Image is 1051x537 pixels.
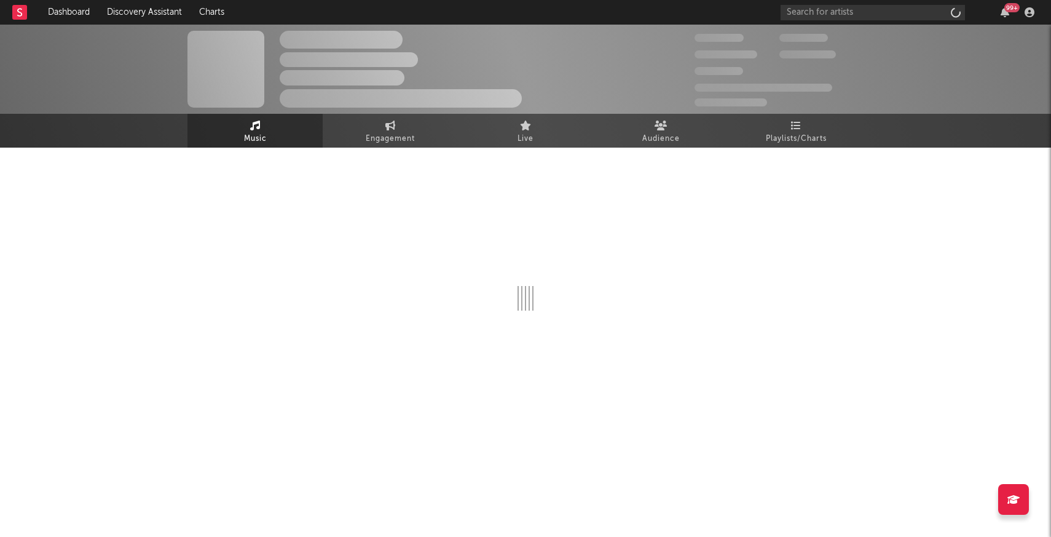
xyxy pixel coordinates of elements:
[518,132,533,146] span: Live
[779,50,836,58] span: 1.000.000
[642,132,680,146] span: Audience
[323,114,458,148] a: Engagement
[695,67,743,75] span: 100.000
[458,114,593,148] a: Live
[1004,3,1020,12] div: 99 +
[366,132,415,146] span: Engagement
[244,132,267,146] span: Music
[766,132,827,146] span: Playlists/Charts
[695,34,744,42] span: 300.000
[779,34,828,42] span: 100.000
[695,98,767,106] span: Jump Score: 85.0
[781,5,965,20] input: Search for artists
[1001,7,1009,17] button: 99+
[695,50,757,58] span: 50.000.000
[187,114,323,148] a: Music
[728,114,864,148] a: Playlists/Charts
[695,84,832,92] span: 50.000.000 Monthly Listeners
[593,114,728,148] a: Audience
